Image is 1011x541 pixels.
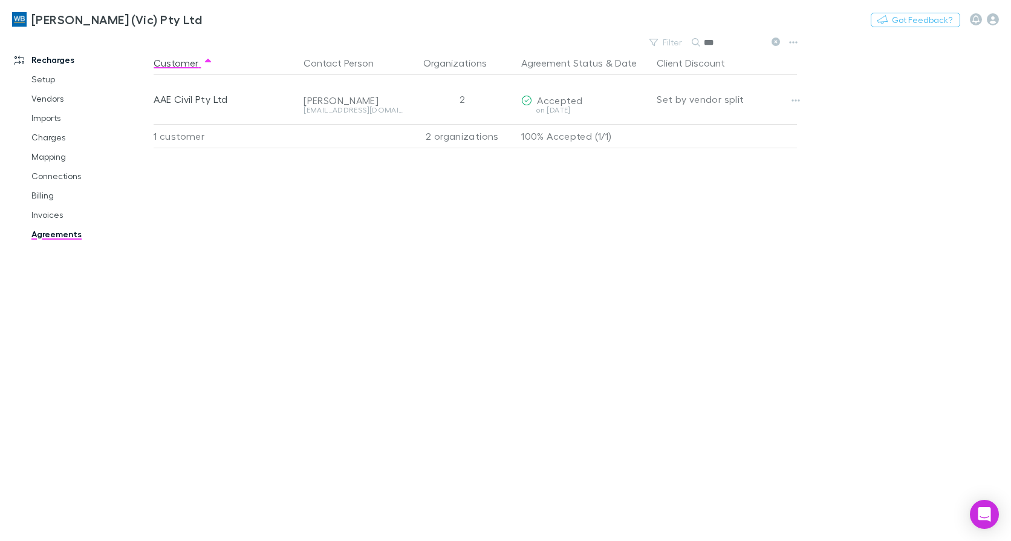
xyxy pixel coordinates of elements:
a: Recharges [2,50,160,70]
button: Agreement Status [521,51,603,75]
div: AAE Civil Pty Ltd [154,75,294,123]
a: Invoices [19,205,160,225]
a: Mapping [19,147,160,166]
a: Billing [19,186,160,205]
div: [PERSON_NAME] [304,94,403,107]
h3: [PERSON_NAME] (Vic) Pty Ltd [31,12,202,27]
a: Charges [19,128,160,147]
div: Open Intercom Messenger [970,500,999,529]
a: [PERSON_NAME] (Vic) Pty Ltd [5,5,209,34]
button: Filter [643,35,689,50]
div: Set by vendor split [657,75,797,123]
button: Date [615,51,637,75]
p: 100% Accepted (1/1) [521,125,647,148]
button: Got Feedback? [871,13,960,27]
div: 2 organizations [408,124,516,148]
span: Accepted [537,94,582,106]
a: Imports [19,108,160,128]
a: Vendors [19,89,160,108]
a: Setup [19,70,160,89]
div: & [521,51,647,75]
div: 1 customer [154,124,299,148]
a: Connections [19,166,160,186]
button: Client Discount [657,51,740,75]
div: [EMAIL_ADDRESS][DOMAIN_NAME] [304,107,403,114]
a: Agreements [19,225,160,244]
img: William Buck (Vic) Pty Ltd's Logo [12,12,27,27]
button: Customer [154,51,213,75]
div: on [DATE] [521,107,647,114]
button: Contact Person [304,51,388,75]
button: Organizations [423,51,501,75]
div: 2 [408,75,516,123]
